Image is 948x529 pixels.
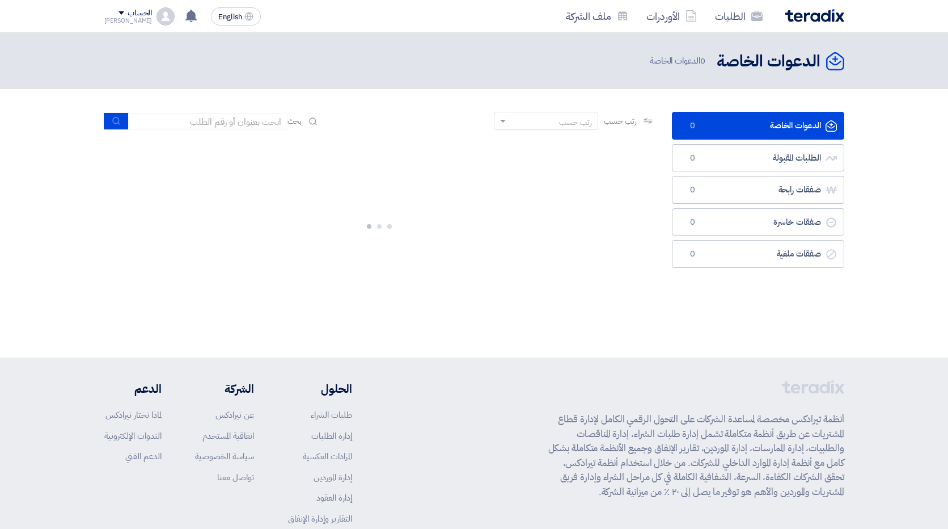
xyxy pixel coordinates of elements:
p: أنظمة تيرادكس مخصصة لمساعدة الشركات على التحول الرقمي الكامل لإدارة قطاع المشتريات عن طريق أنظمة ... [548,412,844,499]
span: رتب حسب [604,115,636,127]
a: إدارة الموردين [314,471,352,484]
div: [PERSON_NAME] [104,18,153,24]
a: الأوردرات [637,3,706,30]
a: تواصل معنا [217,471,254,484]
a: الطلبات [706,3,772,30]
li: الشركة [195,380,254,397]
span: 0 [686,153,700,164]
span: 0 [686,184,700,196]
a: لماذا تختار تيرادكس [105,409,162,421]
span: بحث [287,115,302,127]
div: الحساب [128,9,152,18]
h2: الدعوات الخاصة [717,51,820,73]
a: الندوات الإلكترونية [104,430,162,442]
li: الدعم [104,380,162,397]
span: 0 [686,120,700,132]
a: إدارة العقود [316,492,352,504]
a: التقارير وإدارة الإنفاق [288,513,352,525]
span: الدعوات الخاصة [650,54,708,68]
button: English [211,7,261,26]
a: سياسة الخصوصية [195,450,254,463]
span: English [218,13,242,21]
a: الطلبات المقبولة0 [672,144,844,172]
a: اتفاقية المستخدم [202,430,254,442]
a: الدعم الفني [125,450,162,463]
span: 0 [700,54,705,67]
a: ملف الشركة [557,3,637,30]
a: صفقات خاسرة0 [672,208,844,236]
img: Teradix logo [785,9,844,22]
img: profile_test.png [156,7,175,26]
a: صفقات رابحة0 [672,176,844,204]
a: المزادات العكسية [303,450,352,463]
a: إدارة الطلبات [311,430,352,442]
div: رتب حسب [559,116,592,128]
a: طلبات الشراء [311,409,352,421]
a: الدعوات الخاصة0 [672,112,844,140]
li: الحلول [288,380,352,397]
span: 0 [686,217,700,228]
input: ابحث بعنوان أو رقم الطلب [129,113,287,130]
a: صفقات ملغية0 [672,240,844,268]
a: عن تيرادكس [215,409,254,421]
span: 0 [686,249,700,260]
